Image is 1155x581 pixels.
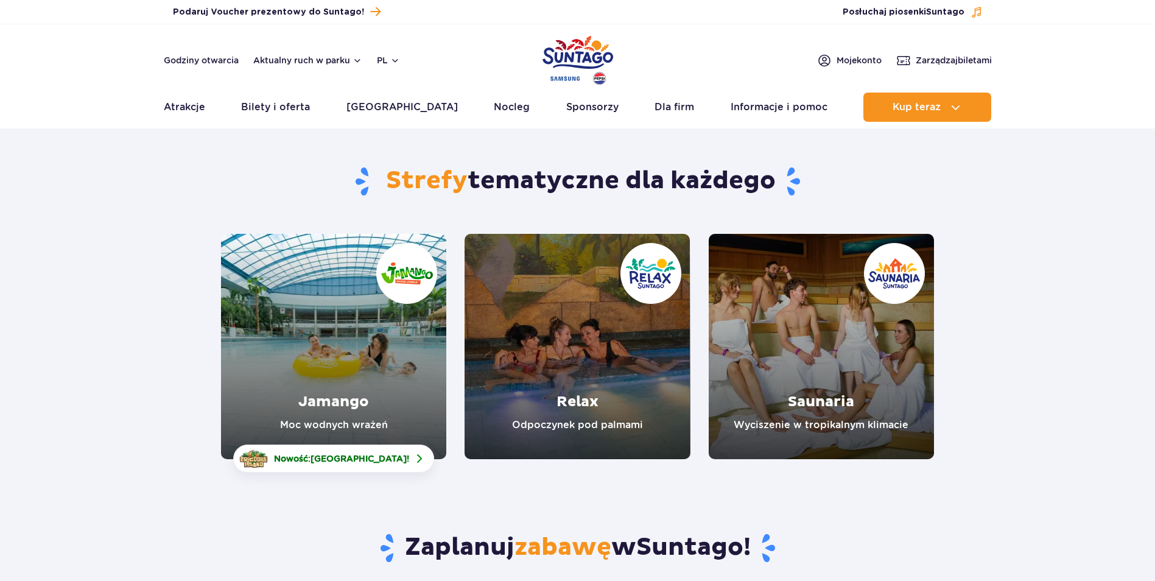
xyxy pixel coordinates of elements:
[241,93,310,122] a: Bilety i oferta
[346,93,458,122] a: [GEOGRAPHIC_DATA]
[221,166,934,197] h1: tematyczne dla każdego
[253,55,362,65] button: Aktualny ruch w parku
[843,6,964,18] span: Posłuchaj piosenki
[863,93,991,122] button: Kup teraz
[817,53,882,68] a: Mojekonto
[173,4,381,20] a: Podaruj Voucher prezentowy do Suntago!
[926,8,964,16] span: Suntago
[377,54,400,66] button: pl
[514,532,611,563] span: zabawę
[636,532,743,563] span: Suntago
[221,532,934,564] h3: Zaplanuj w !
[164,93,205,122] a: Atrakcje
[221,234,446,459] a: Jamango
[566,93,619,122] a: Sponsorzy
[173,6,364,18] span: Podaruj Voucher prezentowy do Suntago!
[164,54,239,66] a: Godziny otwarcia
[274,452,409,465] span: Nowość: !
[542,30,613,86] a: Park of Poland
[465,234,690,459] a: Relax
[233,445,434,473] a: Nowość:[GEOGRAPHIC_DATA]!
[837,54,882,66] span: Moje konto
[655,93,694,122] a: Dla firm
[709,234,934,459] a: Saunaria
[494,93,530,122] a: Nocleg
[843,6,983,18] button: Posłuchaj piosenkiSuntago
[893,102,941,113] span: Kup teraz
[311,454,407,463] span: [GEOGRAPHIC_DATA]
[896,53,992,68] a: Zarządzajbiletami
[386,166,468,196] span: Strefy
[731,93,827,122] a: Informacje i pomoc
[916,54,992,66] span: Zarządzaj biletami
